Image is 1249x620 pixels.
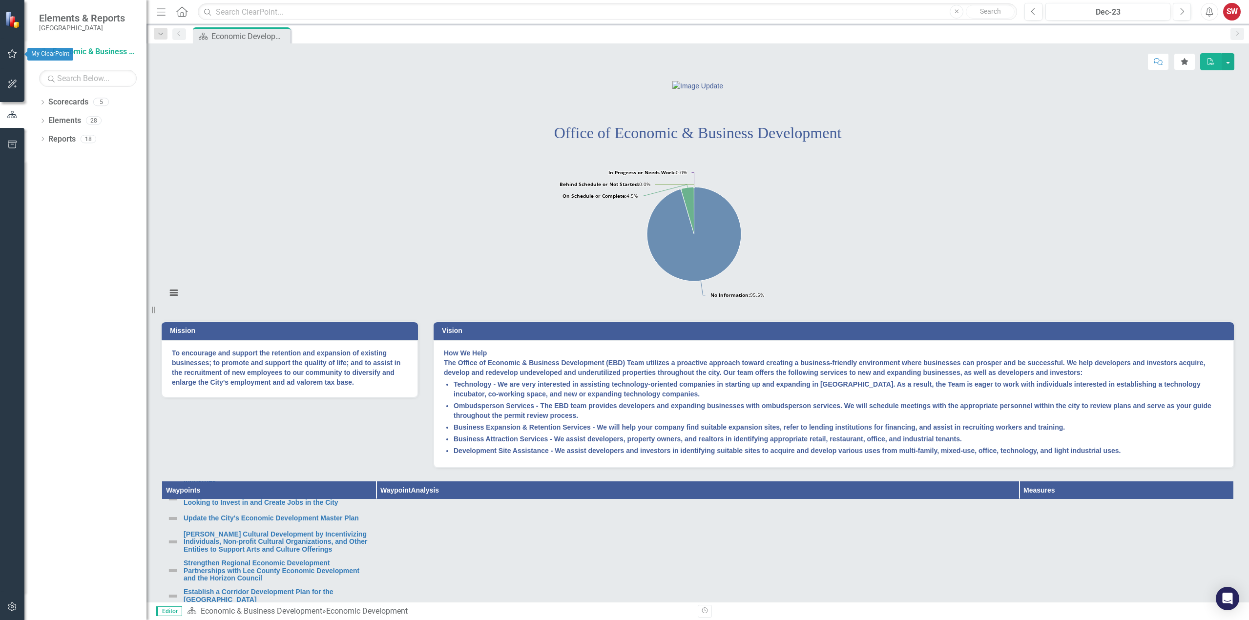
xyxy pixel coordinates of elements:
tspan: In Progress or Needs Work: [608,169,676,176]
a: Elements [48,115,81,126]
tspan: No Information: [710,291,750,298]
a: Update the City's Economic Development Master Plan [184,515,371,522]
img: Not Defined [167,536,179,548]
img: Image Update [672,81,723,91]
div: Dec-23 [1049,6,1167,18]
img: Not Defined [167,513,179,524]
strong: The Office of Economic & Business Development (EBD) Team utilizes a proactive approach toward cre... [444,359,1205,376]
text: 4.5% [562,192,638,199]
text: 95.5% [710,291,764,298]
div: 28 [86,117,102,125]
div: My ClearPoint [27,48,73,61]
td: Double-Click to Edit Right Click for Context Menu [162,528,376,557]
div: Open Intercom Messenger [1216,587,1239,610]
img: ClearPoint Strategy [5,11,22,28]
button: Search [966,5,1015,19]
tspan: On Schedule or Complete: [562,192,626,199]
img: Not Defined [167,565,179,577]
div: 18 [81,135,96,143]
a: Reports [48,134,76,145]
td: Double-Click to Edit Right Click for Context Menu [162,510,376,528]
td: Double-Click to Edit Right Click for Context Menu [162,557,376,585]
text: 0.0% [608,169,687,176]
button: SW [1223,3,1241,21]
div: Economic Development [211,30,288,42]
input: Search Below... [39,70,137,87]
div: » [187,606,690,617]
a: Economic & Business Development [39,46,137,58]
div: Chart. Highcharts interactive chart. [162,162,1234,308]
h3: Vision [442,327,1229,334]
div: 5 [93,98,109,106]
td: Double-Click to Edit [376,585,1019,607]
input: Search ClearPoint... [198,3,1017,21]
span: Elements & Reports [39,12,125,24]
strong: Business Attraction Services - We assist developers, property owners, and realtors in identifying... [454,435,962,443]
strong: Technology - We are very interested in assisting technology-oriented companies in starting up and... [454,380,1201,398]
td: Double-Click to Edit [376,528,1019,557]
strong: Business Expansion & Retention Services - We will help your company find suitable expansion sites... [454,423,1065,431]
span: Search [980,7,1001,15]
a: Scorecards [48,97,88,108]
span: Editor [156,606,182,616]
a: Strengthen Regional Economic Development Partnerships with Lee County Economic Development and th... [184,559,371,582]
a: Economic & Business Development [201,606,322,616]
h3: Mission [170,327,413,334]
strong: Ombudsperson Services - The EBD team provides developers and expanding businesses with ombudspers... [454,402,1211,419]
button: Dec-23 [1045,3,1170,21]
tspan: Behind Schedule or Not Started: [560,181,639,187]
path: On Schedule or Complete, 1. [681,187,694,234]
strong: To encourage and support the retention and expansion of existing businesses; to promote and suppo... [172,349,400,386]
path: No Information, 21. [647,187,741,281]
svg: Interactive chart [162,162,1227,308]
td: Double-Click to Edit [376,557,1019,585]
td: Double-Click to Edit [376,510,1019,528]
text: 0.0% [560,181,650,187]
td: Double-Click to Edit Right Click for Context Menu [162,585,376,607]
span: Office of Economic & Business Development [554,124,842,142]
a: [PERSON_NAME] Cultural Development by Incentivizing Individuals, Non-profit Cultural Organization... [184,531,371,553]
div: Economic Development [326,606,408,616]
button: View chart menu, Chart [167,286,181,300]
img: Not Defined [167,590,179,602]
a: Establish a Corridor Development Plan for the [GEOGRAPHIC_DATA] [184,588,371,603]
small: [GEOGRAPHIC_DATA] [39,24,125,32]
strong: How We Help [444,349,487,357]
strong: Development Site Assistance - We assist developers and investors in identifying suitable sites to... [454,447,1121,455]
